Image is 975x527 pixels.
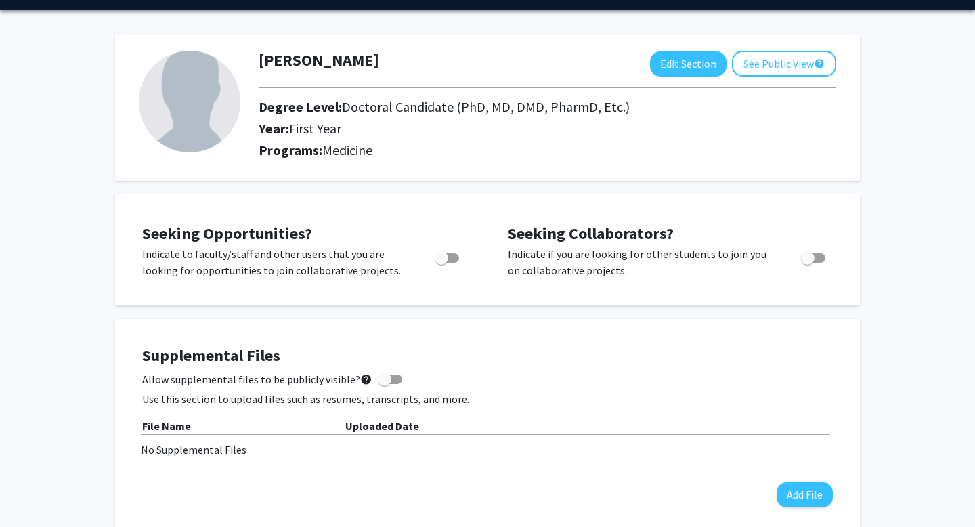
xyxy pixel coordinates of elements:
img: Profile Picture [139,51,240,152]
h2: Programs: [259,142,836,159]
h2: Degree Level: [259,99,733,115]
iframe: Chat [10,466,58,517]
span: Medicine [322,142,372,159]
h1: [PERSON_NAME] [259,51,379,70]
span: First Year [289,120,341,137]
div: Toggle [796,246,833,266]
p: Indicate if you are looking for other students to join you on collaborative projects. [508,246,775,278]
div: No Supplemental Files [141,442,834,458]
h2: Year: [259,121,733,137]
p: Indicate to faculty/staff and other users that you are looking for opportunities to join collabor... [142,246,409,278]
span: Seeking Opportunities? [142,223,312,244]
div: Toggle [429,246,467,266]
p: Use this section to upload files such as resumes, transcripts, and more. [142,391,833,407]
button: Edit Section [650,51,727,77]
mat-icon: help [814,56,825,72]
span: Seeking Collaborators? [508,223,674,244]
button: See Public View [732,51,836,77]
b: File Name [142,419,191,433]
span: Allow supplemental files to be publicly visible? [142,371,372,387]
button: Add File [777,482,833,507]
h4: Supplemental Files [142,346,833,366]
mat-icon: help [360,371,372,387]
span: Doctoral Candidate (PhD, MD, DMD, PharmD, Etc.) [342,98,630,115]
b: Uploaded Date [345,419,419,433]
